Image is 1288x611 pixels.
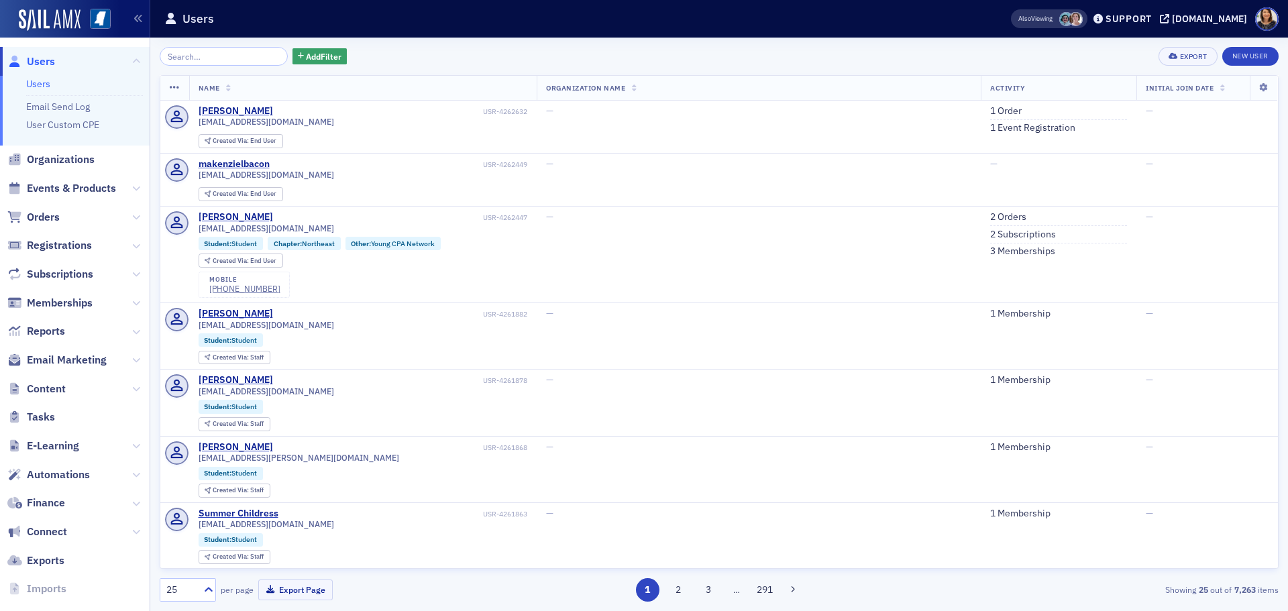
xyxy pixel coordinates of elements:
[199,158,270,170] div: makenzielbacon
[546,158,553,170] span: —
[199,134,283,148] div: Created Via: End User
[274,239,335,248] a: Chapter:Northeast
[546,211,553,223] span: —
[213,553,264,561] div: Staff
[1106,13,1152,25] div: Support
[199,400,264,413] div: Student:
[7,296,93,311] a: Memberships
[213,421,264,428] div: Staff
[7,54,55,69] a: Users
[990,211,1026,223] a: 2 Orders
[1255,7,1279,31] span: Profile
[26,78,50,90] a: Users
[7,439,79,453] a: E-Learning
[80,9,111,32] a: View Homepage
[7,496,65,510] a: Finance
[7,353,107,368] a: Email Marketing
[27,439,79,453] span: E-Learning
[19,9,80,31] a: SailAMX
[1146,211,1153,223] span: —
[213,190,276,198] div: End User
[268,237,341,250] div: Chapter:
[27,210,60,225] span: Orders
[213,137,276,145] div: End User
[27,467,90,482] span: Automations
[666,578,690,602] button: 2
[199,441,273,453] div: [PERSON_NAME]
[7,382,66,396] a: Content
[27,410,55,425] span: Tasks
[204,335,231,345] span: Student :
[990,374,1051,386] a: 1 Membership
[199,211,273,223] div: [PERSON_NAME]
[1146,83,1214,93] span: Initial Join Date
[7,524,67,539] a: Connect
[199,320,334,330] span: [EMAIL_ADDRESS][DOMAIN_NAME]
[990,308,1051,320] a: 1 Membership
[213,256,250,265] span: Created Via :
[546,307,553,319] span: —
[7,410,55,425] a: Tasks
[204,535,257,544] a: Student:Student
[753,578,777,602] button: 291
[199,374,273,386] a: [PERSON_NAME]
[990,508,1051,520] a: 1 Membership
[636,578,659,602] button: 1
[990,105,1022,117] a: 1 Order
[990,122,1075,134] a: 1 Event Registration
[160,47,288,66] input: Search…
[27,553,64,568] span: Exports
[204,468,231,478] span: Student :
[199,484,270,498] div: Created Via: Staff
[1160,14,1252,23] button: [DOMAIN_NAME]
[1222,47,1279,66] a: New User
[199,386,334,396] span: [EMAIL_ADDRESS][DOMAIN_NAME]
[915,584,1279,596] div: Showing out of items
[275,107,527,116] div: USR-4262632
[199,83,220,93] span: Name
[1159,47,1217,66] button: Export
[166,583,196,597] div: 25
[221,584,254,596] label: per page
[258,579,333,600] button: Export Page
[199,333,264,347] div: Student:
[199,105,273,117] div: [PERSON_NAME]
[7,152,95,167] a: Organizations
[272,160,527,169] div: USR-4262449
[27,581,66,596] span: Imports
[27,267,93,282] span: Subscriptions
[199,519,334,529] span: [EMAIL_ADDRESS][DOMAIN_NAME]
[990,83,1025,93] span: Activity
[274,239,302,248] span: Chapter :
[27,496,65,510] span: Finance
[1196,584,1210,596] strong: 25
[213,353,250,362] span: Created Via :
[213,136,250,145] span: Created Via :
[27,353,107,368] span: Email Marketing
[990,245,1055,258] a: 3 Memberships
[213,258,276,265] div: End User
[7,181,116,196] a: Events & Products
[7,581,66,596] a: Imports
[204,469,257,478] a: Student:Student
[199,351,270,365] div: Created Via: Staff
[990,229,1056,241] a: 2 Subscriptions
[204,239,257,248] a: Student:Student
[213,354,264,362] div: Staff
[26,101,90,113] a: Email Send Log
[546,105,553,117] span: —
[1146,374,1153,386] span: —
[1172,13,1247,25] div: [DOMAIN_NAME]
[27,296,93,311] span: Memberships
[27,382,66,396] span: Content
[199,254,283,268] div: Created Via: End User
[292,48,347,65] button: AddFilter
[990,441,1051,453] a: 1 Membership
[306,50,341,62] span: Add Filter
[275,213,527,222] div: USR-4262447
[27,324,65,339] span: Reports
[209,284,280,294] a: [PHONE_NUMBER]
[204,535,231,544] span: Student :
